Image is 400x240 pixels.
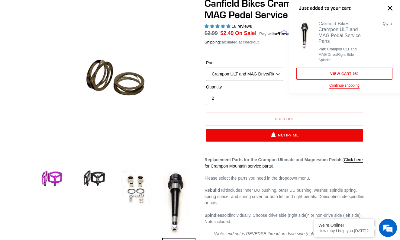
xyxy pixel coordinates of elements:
span: Sold out [275,117,294,121]
div: Navigation go back [7,33,16,42]
img: Canfield Bikes Crampon ULT and MAG Pedal Service Parts [299,21,311,50]
span: 6 items [354,71,357,76]
s: $2.99 [205,30,218,36]
a: Shipping [205,40,220,45]
img: Load image into Gallery viewer, Canfield Bikes Crampon ULT and MAG Pedal Service Parts [162,167,190,236]
div: Minimize live chat window [99,3,114,18]
span: We're online! [35,76,83,137]
div: calculated at checkout. [205,39,365,45]
em: not [328,194,334,199]
p: individually. Choose drive side (right side)* or non-drive side (left side). Nuts included. [205,212,365,225]
strong: Spindles [205,213,222,218]
span: sold [222,213,230,218]
img: d_696896380_company_1647369064580_696896380 [19,30,34,45]
span: Affirm [275,30,288,36]
img: Load image into Gallery viewer, Canfield Bikes Crampon ULT and MAG Pedal Service Parts [35,167,69,190]
label: Quantity [206,84,283,90]
p: How may I help you today? [318,229,370,233]
p: includes inner DU bushing, outer DU bushing, washer, spindle spring, spring spacer and spring cov... [205,187,365,206]
button: Notify Me [206,129,363,142]
p: ( ). [205,157,365,169]
span: $2.49 [221,30,234,36]
span: Qty: [383,21,389,26]
img: Load image into Gallery viewer, Canfield Bikes Crampon ULT and MAG Pedal Service Parts [78,167,111,190]
p: Pay with on orders over $35. [259,29,357,37]
span: On Sale! [235,29,256,37]
strong: Rebuild Kit [205,188,227,193]
a: Click here for Crampon Mountain service parts [205,157,363,169]
div: Canfield Bikes Crampon ULT and MAG Pedal Service Parts [318,21,365,44]
span: 5.00 stars [205,24,232,29]
label: Part [206,60,283,66]
span: 2 [390,21,392,26]
span: 18 reviews [232,24,252,29]
div: Chat with us now [40,34,111,42]
button: Sold out [206,113,363,126]
img: Load image into Gallery viewer, Canfield Bikes Crampon ULT and MAG Pedal Service Parts [120,167,153,210]
button: Close [383,1,397,15]
h2: Just added to your cart [296,5,392,16]
div: We're Online! [318,223,370,228]
button: Continue shopping [329,83,360,89]
em: *Note: end nut is REVERSE thread on drive side (right side) spindle [214,231,340,236]
p: Please select the parts you need in the dropdown menu. [205,175,365,181]
textarea: Type your message and hit 'Enter' [3,165,115,186]
a: View cart (6 items) [296,68,392,80]
ul: Product details [318,45,365,63]
strong: Replacement Parts for the Crampon Ultimate and Magnesium Pedals [205,157,343,162]
li: Part: Crampon ULT and MAG Drive/Right Side Spindle [318,46,365,63]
